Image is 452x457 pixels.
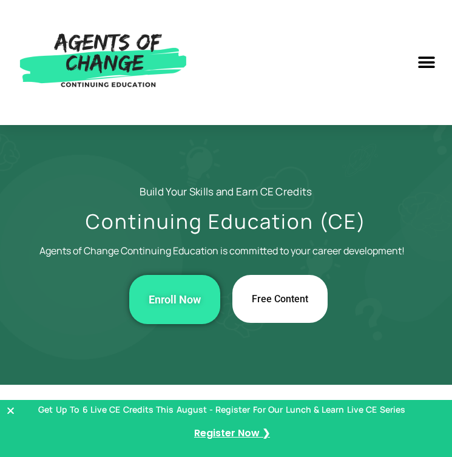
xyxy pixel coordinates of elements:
[252,294,308,303] span: Free Content
[30,210,422,233] h1: Continuing Education (CE)
[413,49,440,76] div: Menu Toggle
[129,275,220,324] a: Enroll Now
[232,275,328,323] a: Free Content
[6,406,446,415] button: Close Banner
[194,425,270,442] a: Register Now ❯
[39,245,405,257] p: Agents of Change Continuing Education is committed to your career development!
[149,294,201,305] span: Enroll Now
[30,186,422,198] h2: Build Your Skills and Earn CE Credits
[38,404,405,416] p: Get Up To 6 Live CE Credits This August - Register For Our Lunch & Learn Live CE Series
